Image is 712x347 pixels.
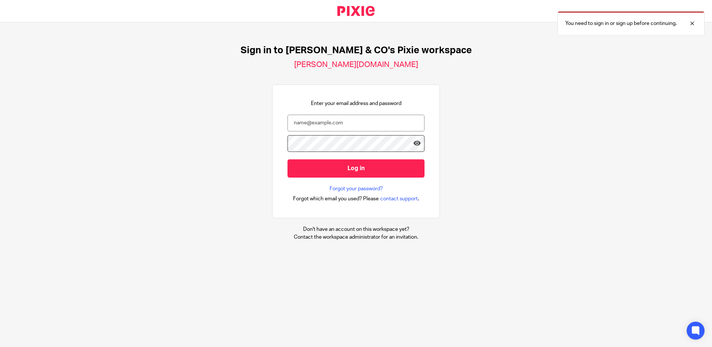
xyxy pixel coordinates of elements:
input: Log in [287,159,425,178]
a: Forgot your password? [330,185,383,192]
input: name@example.com [287,115,425,131]
h2: [PERSON_NAME][DOMAIN_NAME] [294,60,418,70]
p: Enter your email address and password [311,100,401,107]
p: Contact the workspace administrator for an invitation. [294,233,418,241]
p: You need to sign in or sign up before continuing. [565,20,677,27]
span: Forgot which email you used? Please [293,195,379,203]
div: . [293,194,419,203]
span: contact support [380,195,418,203]
h1: Sign in to [PERSON_NAME] & CO's Pixie workspace [241,45,472,56]
p: Don't have an account on this workspace yet? [294,226,418,233]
